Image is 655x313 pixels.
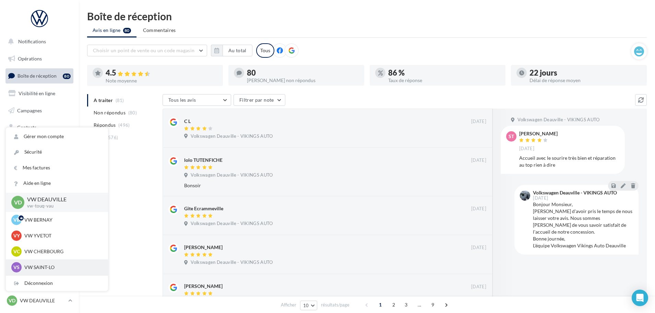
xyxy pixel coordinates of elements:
[184,118,191,125] div: C L
[533,196,548,200] span: [DATE]
[4,155,75,169] a: Calendrier
[191,172,273,178] span: Volkswagen Deauville - VIKINGS AUTO
[247,78,359,83] div: [PERSON_NAME] non répondus
[471,284,486,290] span: [DATE]
[4,86,75,101] a: Visibilité en ligne
[211,45,252,56] button: Au total
[17,124,36,130] span: Contacts
[63,74,71,79] div: 80
[184,283,223,290] div: [PERSON_NAME]
[471,245,486,251] span: [DATE]
[128,110,137,115] span: (80)
[401,299,412,310] span: 3
[300,301,318,310] button: 10
[471,157,486,164] span: [DATE]
[6,176,108,191] a: Aide en ligne
[388,69,500,77] div: 86 %
[6,276,108,291] div: Déconnexion
[24,216,100,223] p: VW BERNAY
[6,160,108,176] a: Mes factures
[427,299,438,310] span: 9
[118,122,130,128] span: (496)
[184,182,442,189] div: Bonsoir
[414,299,425,310] span: ...
[471,206,486,212] span: [DATE]
[4,171,75,192] a: PLV et print personnalisable
[87,45,207,56] button: Choisir un point de vente ou un code magasin
[509,133,514,140] span: ST
[388,299,399,310] span: 2
[184,244,223,251] div: [PERSON_NAME]
[24,232,100,239] p: VW YVETOT
[303,303,309,308] span: 10
[143,27,176,34] span: Commentaires
[256,43,274,58] div: Tous
[191,221,273,227] span: Volkswagen Deauville - VIKINGS AUTO
[517,117,599,123] span: Volkswagen Deauville - VIKINGS AUTO
[184,157,223,164] div: lolo TUTENFICHE
[529,78,641,83] div: Délai de réponse moyen
[20,297,65,304] p: VW DEAUVILLE
[24,248,100,255] p: VW CHERBOURG
[6,129,108,144] a: Gérer mon compte
[519,146,534,152] span: [DATE]
[191,259,273,266] span: Volkswagen Deauville - VIKINGS AUTO
[6,144,108,160] a: Sécurité
[24,264,100,271] p: VW SAINT-LO
[4,120,75,135] a: Contacts
[27,203,97,209] p: vw-touq-vau
[27,195,97,203] p: VW DEAUVILLE
[4,103,75,118] a: Campagnes
[4,34,72,49] button: Notifications
[17,73,57,79] span: Boîte de réception
[13,232,20,239] span: VY
[4,52,75,66] a: Opérations
[191,133,273,139] span: Volkswagen Deauville - VIKINGS AUTO
[18,56,42,62] span: Opérations
[87,11,647,21] div: Boîte de réception
[375,299,386,310] span: 1
[519,131,558,136] div: [PERSON_NAME]
[13,248,20,255] span: VC
[5,294,73,307] a: VD VW DEAUVILLE
[94,122,116,128] span: Répondus
[388,78,500,83] div: Taux de réponse
[17,107,42,113] span: Campagnes
[163,94,231,106] button: Tous les avis
[519,155,619,168] div: Accueil avec le sourire très bien et réparation au top rien à dire
[13,264,20,271] span: VS
[234,94,285,106] button: Filtrer par note
[529,69,641,77] div: 22 jours
[19,90,55,96] span: Visibilité en ligne
[533,201,633,249] div: Bonjour Monsieur, [PERSON_NAME] d'avoir pris le temps de nous laisser votre avis. Nous sommes [PE...
[93,47,194,53] span: Choisir un point de vente ou un code magasin
[4,68,75,83] a: Boîte de réception80
[281,302,296,308] span: Afficher
[94,109,126,116] span: Non répondus
[4,137,75,152] a: Médiathèque
[106,69,217,77] div: 4.5
[184,205,223,212] div: Gite Ecrammeville
[168,97,196,103] span: Tous les avis
[321,302,349,308] span: résultats/page
[471,119,486,125] span: [DATE]
[533,190,617,195] div: Volkswagen Deauville - VIKINGS AUTO
[107,135,118,140] span: (576)
[106,78,217,83] div: Note moyenne
[13,216,20,223] span: VB
[4,194,75,215] a: Campagnes DataOnDemand
[632,290,648,306] div: Open Intercom Messenger
[14,198,22,206] span: VD
[247,69,359,77] div: 80
[223,45,252,56] button: Au total
[18,38,46,44] span: Notifications
[9,297,15,304] span: VD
